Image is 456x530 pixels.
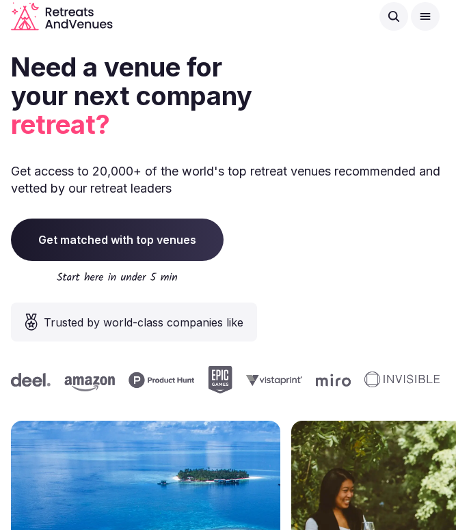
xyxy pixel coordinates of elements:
[11,163,445,197] p: Get access to 20,000+ of the world's top retreat venues recommended and vetted by our retreat lea...
[10,373,50,387] svg: Deel company logo
[44,314,243,331] span: Trusted by world-class companies like
[11,111,445,139] span: retreat?
[245,374,301,386] svg: Vistaprint company logo
[11,51,252,111] span: Need a venue for your next company
[364,372,439,388] svg: Invisible company logo
[207,366,232,393] svg: Epic Games company logo
[57,272,178,281] img: Start here in under 5 min
[11,2,113,31] a: Visit the homepage
[11,219,224,261] a: Get matched with top venues
[315,374,350,387] svg: Miro company logo
[11,2,113,31] svg: Retreats and Venues company logo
